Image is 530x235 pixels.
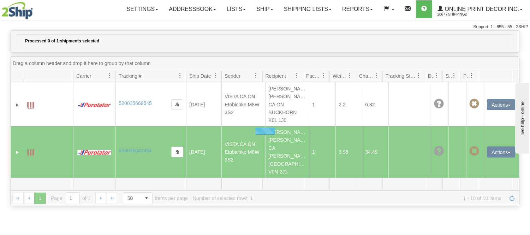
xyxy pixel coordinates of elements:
[437,11,490,18] span: 2867 / Shipping2
[251,0,278,18] a: Ship
[337,0,378,18] a: Reports
[16,37,193,45] div: Processed 0 of 1 shipments selected
[221,0,251,18] a: Lists
[514,81,529,153] iframe: chat widget
[2,24,528,30] div: Support: 1 - 855 - 55 - 2SHIP
[279,0,337,18] a: Shipping lists
[2,2,33,19] img: logo2867.jpg
[432,0,528,18] a: Online Print Decor Inc. 2867 / Shipping2
[443,6,519,12] span: Online Print Decor Inc.
[121,0,163,18] a: Settings
[163,0,221,18] a: Addressbook
[5,6,65,11] div: live help - online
